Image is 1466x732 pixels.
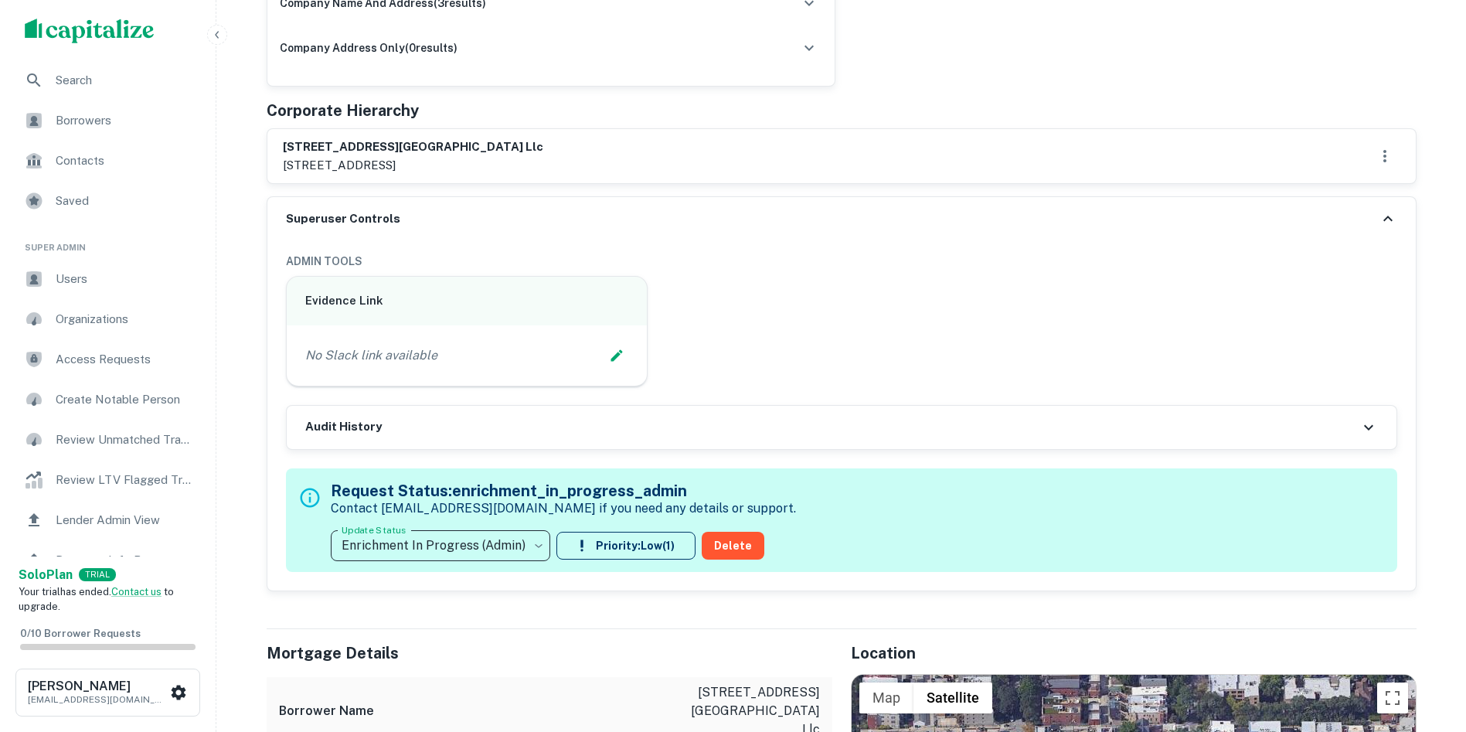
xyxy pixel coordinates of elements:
[56,431,194,449] span: Review Unmatched Transactions
[342,523,406,536] label: Update Status
[12,62,203,99] a: Search
[331,499,796,518] p: Contact [EMAIL_ADDRESS][DOMAIN_NAME] if you need any details or support.
[12,461,203,499] a: Review LTV Flagged Transactions
[12,301,203,338] a: Organizations
[56,152,194,170] span: Contacts
[12,223,203,260] li: Super Admin
[12,260,203,298] a: Users
[556,532,696,560] button: Priority:Low(1)
[12,182,203,220] a: Saved
[331,524,550,567] div: Enrichment In Progress (Admin)
[28,680,167,693] h6: [PERSON_NAME]
[286,253,1397,270] h6: ADMIN TOOLS
[56,192,194,210] span: Saved
[56,551,194,570] span: Borrower Info Requests
[286,210,400,228] h6: Superuser Controls
[12,421,203,458] a: Review Unmatched Transactions
[605,344,628,367] button: Edit Slack Link
[56,390,194,409] span: Create Notable Person
[19,566,73,584] a: SoloPlan
[859,683,913,713] button: Show street map
[305,418,382,436] h6: Audit History
[12,102,203,139] a: Borrowers
[851,642,1417,665] h5: Location
[56,270,194,288] span: Users
[12,542,203,579] a: Borrower Info Requests
[702,532,764,560] button: Delete
[56,71,194,90] span: Search
[56,310,194,329] span: Organizations
[28,693,167,706] p: [EMAIL_ADDRESS][DOMAIN_NAME]
[305,346,437,365] p: No Slack link available
[283,156,543,175] p: [STREET_ADDRESS]
[56,350,194,369] span: Access Requests
[267,99,419,122] h5: Corporate Hierarchy
[1389,608,1466,683] iframe: Chat Widget
[12,502,203,539] a: Lender Admin View
[305,292,629,310] h6: Evidence Link
[25,19,155,43] img: capitalize-logo.png
[12,142,203,179] a: Contacts
[111,586,162,598] a: Contact us
[279,702,374,720] h6: Borrower Name
[12,381,203,418] a: Create Notable Person
[12,341,203,378] a: Access Requests
[15,669,200,717] button: [PERSON_NAME][EMAIL_ADDRESS][DOMAIN_NAME]
[56,511,194,529] span: Lender Admin View
[56,111,194,130] span: Borrowers
[56,471,194,489] span: Review LTV Flagged Transactions
[1377,683,1408,713] button: Toggle fullscreen view
[20,628,141,639] span: 0 / 10 Borrower Requests
[19,586,174,613] span: Your trial has ended. to upgrade.
[331,479,796,502] h5: Request Status: enrichment_in_progress_admin
[79,568,116,581] div: TRIAL
[913,683,992,713] button: Show satellite imagery
[267,642,832,665] h5: Mortgage Details
[280,39,457,56] h6: company address only ( 0 results)
[19,567,73,582] strong: Solo Plan
[283,138,543,156] h6: [STREET_ADDRESS][GEOGRAPHIC_DATA] llc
